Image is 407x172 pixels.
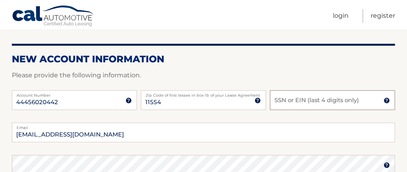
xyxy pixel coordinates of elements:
[255,97,261,104] img: tooltip.svg
[12,123,395,142] input: Email
[126,97,132,104] img: tooltip.svg
[384,162,390,168] img: tooltip.svg
[12,123,395,129] label: Email
[12,70,395,81] p: Please provide the following information.
[12,5,95,28] a: Cal Automotive
[270,90,395,110] input: SSN or EIN (last 4 digits only)
[12,53,395,65] h2: New Account Information
[384,97,390,104] img: tooltip.svg
[141,90,266,97] label: Zip Code of first lessee in box 1b of your Lease Agreement
[333,9,349,23] a: Login
[141,90,266,110] input: Zip Code
[12,90,137,110] input: Account Number
[12,90,137,97] label: Account Number
[371,9,395,23] a: Register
